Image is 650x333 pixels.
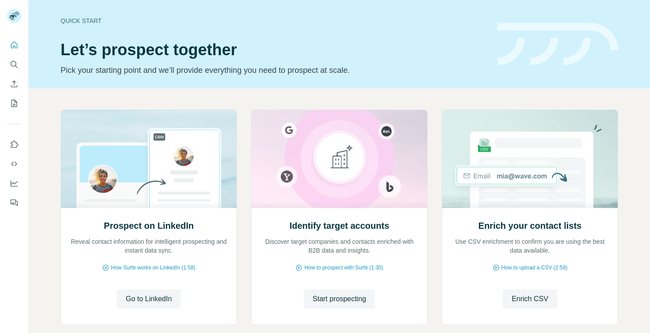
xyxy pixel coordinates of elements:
button: Quick start [7,37,21,53]
img: Prospect on LinkedIn [61,110,237,208]
span: How to prospect with Surfe (1:30) [304,264,383,272]
span: How Surfe works on LinkedIn (1:58) [111,264,195,272]
img: banner [497,23,618,66]
button: Go to LinkedIn [117,289,180,309]
button: Use Surfe API [7,156,21,172]
h2: Prospect on LinkedIn [104,219,194,232]
span: Go to LinkedIn [126,294,172,304]
h2: Identify target accounts [290,219,390,232]
span: Enrich CSV [512,294,548,304]
button: Use Surfe on LinkedIn [7,136,21,152]
button: Enrich CSV [503,289,557,309]
img: Identify target accounts [251,110,428,208]
button: My lists [7,95,21,111]
h2: Enrich your contact lists [478,219,581,232]
div: Quick start [61,16,487,25]
button: Search [7,57,21,72]
p: Pick your starting point and we’ll provide everything you need to prospect at scale. [61,64,487,76]
button: Enrich CSV [7,76,21,92]
h1: Let’s prospect together [61,41,487,59]
p: Reveal contact information for intelligent prospecting and instant data sync. [70,237,228,255]
button: Dashboard [7,175,21,191]
p: Use CSV enrichment to confirm you are using the best data available. [451,237,609,255]
img: Enrich your contact lists [442,110,618,208]
p: Discover target companies and contacts enriched with B2B data and insights. [260,237,418,255]
span: Start prospecting [313,294,366,304]
button: Start prospecting [304,289,375,309]
span: How to upload a CSV (2:59) [501,264,567,272]
button: Feedback [7,195,21,211]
